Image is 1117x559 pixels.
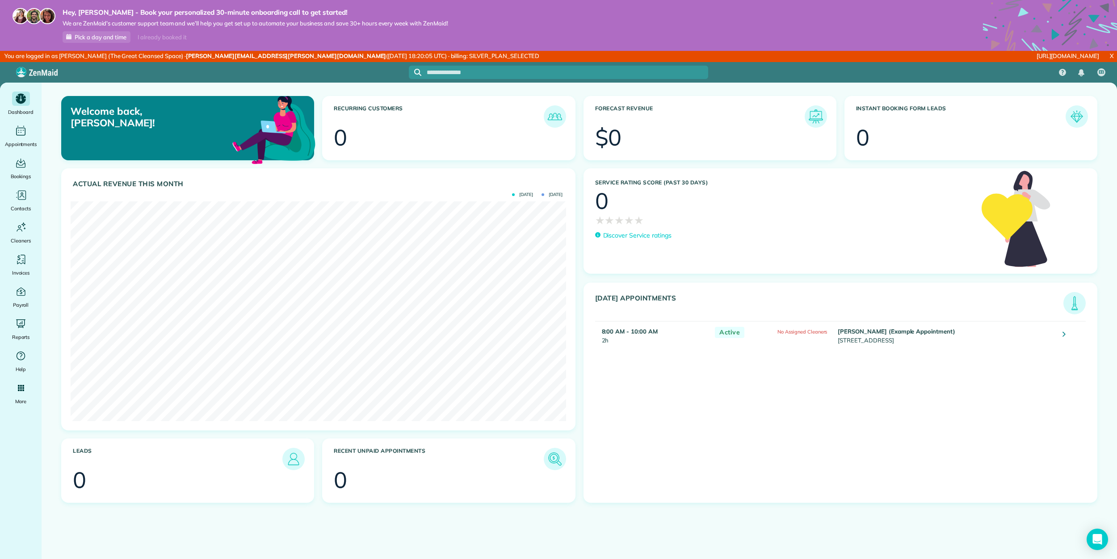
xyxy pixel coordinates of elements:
[71,105,235,129] p: Welcome back, [PERSON_NAME]!
[73,180,566,188] h3: Actual Revenue this month
[602,328,658,335] strong: 8:00 AM - 10:00 AM
[12,268,30,277] span: Invoices
[73,469,86,491] div: 0
[838,328,955,335] strong: [PERSON_NAME] (Example Appointment)
[63,20,448,27] span: We are ZenMaid’s customer support team and we’ll help you get set up to automate your business an...
[4,284,38,309] a: Payroll
[4,220,38,245] a: Cleaners
[777,329,827,335] span: No Assigned Cleaners
[595,105,805,128] h3: Forecast Revenue
[546,108,564,125] img: icon_recurring_customers-cf858462ba22bcd05b5a5880d41d6543d210077de5bb9ebc9590e49fd87d84ed.png
[26,8,42,24] img: jorge-587dff0eeaa6aab1f244e6dc62b8924c3b6ad411094392a53c71c6c4a576187d.jpg
[4,349,38,374] a: Help
[595,231,672,240] a: Discover Service ratings
[334,105,543,128] h3: Recurring Customers
[132,32,192,43] div: I already booked it
[1087,529,1108,550] div: Open Intercom Messenger
[634,212,644,228] span: ★
[1072,63,1091,83] div: Notifications
[807,108,825,125] img: icon_forecast_revenue-8c13a41c7ed35a8dcfafea3cbb826a0462acb37728057bba2d056411b612bbbe.png
[11,236,31,245] span: Cleaners
[4,317,38,342] a: Reports
[409,69,421,76] button: Focus search
[614,212,624,228] span: ★
[856,105,1066,128] h3: Instant Booking Form Leads
[542,192,563,197] span: [DATE]
[1099,69,1104,76] span: EB
[595,126,622,149] div: $0
[1037,52,1099,59] a: [URL][DOMAIN_NAME]
[13,300,29,309] span: Payroll
[715,327,744,338] span: Active
[334,126,347,149] div: 0
[1068,108,1086,125] img: icon_form_leads-04211a6a04a5b2264e4ee56bc0799ec3eb69b7e499cbb523a139df1d13a81ae0.png
[15,397,26,406] span: More
[11,204,31,213] span: Contacts
[4,124,38,149] a: Appointments
[5,140,37,149] span: Appointments
[73,448,282,470] h3: Leads
[595,212,605,228] span: ★
[512,192,533,197] span: [DATE]
[595,179,973,186] h3: Service Rating score (past 30 days)
[8,108,34,117] span: Dashboard
[1066,294,1083,312] img: icon_todays_appointments-901f7ab196bb0bea1936b74009e4eb5ffbc2d2711fa7634e0d609ed5ef32b18b.png
[75,33,126,41] span: Pick a day and time
[603,231,672,240] p: Discover Service ratings
[285,450,302,468] img: icon_leads-1bed01f49abd5b7fead27621c3d59655bb73ed531f8eeb49469d10e621d6b896.png
[414,69,421,76] svg: Focus search
[231,86,317,172] img: dashboard_welcome-42a62b7d889689a78055ac9021e634bf52bae3f8056760290aed330b23ab8690.png
[1106,51,1117,61] a: X
[4,156,38,181] a: Bookings
[4,188,38,213] a: Contacts
[624,212,634,228] span: ★
[334,448,543,470] h3: Recent unpaid appointments
[595,190,609,212] div: 0
[16,365,26,374] span: Help
[836,321,1056,350] td: [STREET_ADDRESS]
[334,469,347,491] div: 0
[39,8,55,24] img: michelle-19f622bdf1676172e81f8f8fba1fb50e276960ebfe0243fe18214015130c80e4.jpg
[546,450,564,468] img: icon_unpaid_appointments-47b8ce3997adf2238b356f14209ab4cced10bd1f174958f3ca8f1d0dd7fffeee.png
[186,52,386,59] strong: [PERSON_NAME][EMAIL_ADDRESS][PERSON_NAME][DOMAIN_NAME]
[4,92,38,117] a: Dashboard
[4,252,38,277] a: Invoices
[856,126,869,149] div: 0
[595,321,711,350] td: 2h
[1052,62,1117,83] nav: Main
[605,212,614,228] span: ★
[11,172,31,181] span: Bookings
[12,333,30,342] span: Reports
[595,294,1064,314] h3: [DATE] Appointments
[63,31,130,43] a: Pick a day and time
[63,8,448,17] strong: Hey, [PERSON_NAME] - Book your personalized 30-minute onboarding call to get started!
[13,8,29,24] img: maria-72a9807cf96188c08ef61303f053569d2e2a8a1cde33d635c8a3ac13582a053d.jpg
